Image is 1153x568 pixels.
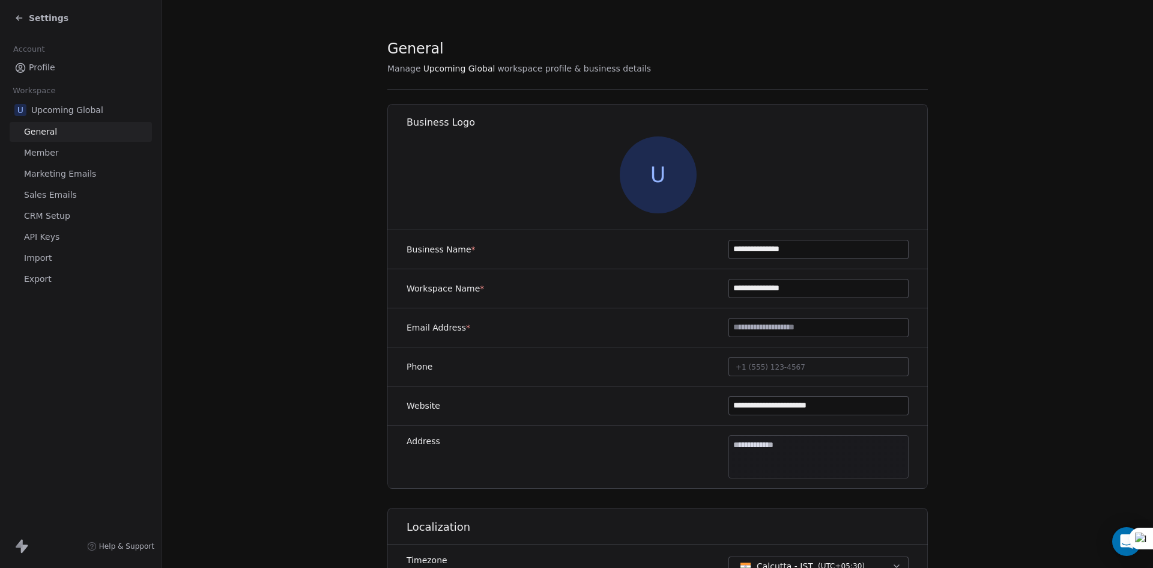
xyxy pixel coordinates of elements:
[407,361,432,373] label: Phone
[407,400,440,412] label: Website
[407,116,928,129] h1: Business Logo
[10,164,152,184] a: Marketing Emails
[14,104,26,116] span: U
[10,269,152,289] a: Export
[24,252,52,264] span: Import
[497,63,651,75] span: workspace profile & business details
[10,227,152,247] a: API Keys
[10,143,152,163] a: Member
[407,435,440,447] label: Address
[407,554,579,566] label: Timezone
[728,357,909,376] button: +1 (555) 123-4567
[24,147,59,159] span: Member
[736,363,805,371] span: +1 (555) 123-4567
[24,189,77,201] span: Sales Emails
[29,61,55,74] span: Profile
[10,185,152,205] a: Sales Emails
[24,126,57,138] span: General
[24,273,52,286] span: Export
[24,168,96,180] span: Marketing Emails
[10,248,152,268] a: Import
[620,136,697,213] span: U
[87,542,154,551] a: Help & Support
[24,231,59,243] span: API Keys
[1112,527,1141,556] div: Open Intercom Messenger
[99,542,154,551] span: Help & Support
[8,82,61,100] span: Workspace
[14,12,68,24] a: Settings
[10,206,152,226] a: CRM Setup
[10,58,152,78] a: Profile
[407,243,476,255] label: Business Name
[29,12,68,24] span: Settings
[31,104,103,116] span: Upcoming Global
[10,122,152,142] a: General
[407,520,928,534] h1: Localization
[423,63,495,75] span: Upcoming Global
[8,40,50,58] span: Account
[24,210,70,222] span: CRM Setup
[407,282,484,295] label: Workspace Name
[387,63,421,75] span: Manage
[387,40,444,58] span: General
[407,322,470,334] label: Email Address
